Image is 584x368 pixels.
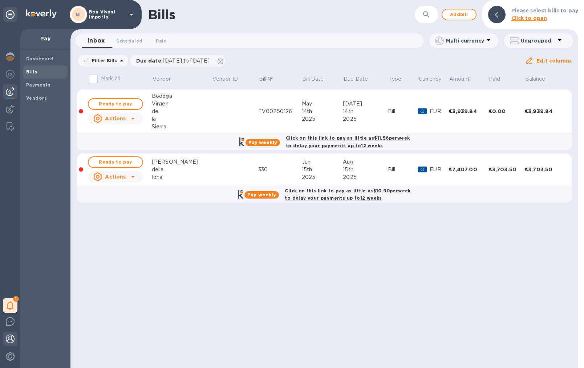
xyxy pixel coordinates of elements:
img: Logo [26,9,57,18]
p: Multi currency [446,37,484,44]
div: May [302,100,343,108]
b: Dashboard [26,56,54,61]
div: Bill [388,108,418,115]
p: Mark all [101,75,120,83]
b: Pay weekly [247,192,276,197]
div: 14th [302,108,343,115]
b: Click on this link to pay as little as $10.90 per week to delay your payments up to 12 weeks [285,188,410,201]
b: Vendors [26,95,47,101]
p: Ungrouped [521,37,555,44]
div: Aug [343,158,388,166]
b: BI [76,12,81,17]
div: 2025 [343,115,388,123]
p: Bill Date [302,75,324,83]
p: Bill № [259,75,274,83]
div: €0.00 [488,108,524,115]
u: Edit columns [536,58,572,64]
span: Paid [489,75,510,83]
span: [DATE] to [DATE] [163,58,210,64]
div: 15th [302,166,343,173]
span: Vendor ID [212,75,247,83]
span: Paid [156,37,167,45]
span: Balance [525,75,555,83]
p: Vendor [153,75,171,83]
div: 2025 [343,173,388,181]
div: 15th [343,166,388,173]
img: Foreign exchange [6,70,15,79]
b: Pay weekly [248,140,277,145]
div: della [152,166,212,173]
p: EUR [430,108,449,115]
p: Balance [525,75,546,83]
span: Bill № [259,75,283,83]
p: Due Date [344,75,368,83]
div: Ioria [152,173,212,181]
span: Ready to pay [94,100,137,108]
div: 14th [343,108,388,115]
div: €7,407.00 [449,166,488,173]
div: FV00250126 [258,108,302,115]
div: Bodega [152,92,212,100]
b: Payments [26,82,50,88]
div: Due date:[DATE] to [DATE] [130,55,226,67]
div: €3,703.50 [524,166,564,173]
span: Due Date [344,75,377,83]
p: Due date : [136,57,214,64]
span: Type [389,75,411,83]
div: €3,703.50 [488,166,524,173]
div: €3,939.84 [449,108,488,115]
button: Addbill [442,9,476,20]
p: Pay [26,35,65,42]
u: Actions [105,174,126,180]
p: Paid [489,75,500,83]
b: Click on this link to pay as little as $11.58 per week to delay your payments up to 12 weeks [286,135,410,148]
button: Ready to pay [88,156,143,168]
b: Click to open [511,15,547,21]
p: Amount [449,75,470,83]
p: Type [389,75,402,83]
span: Vendor [153,75,181,83]
u: Actions [105,116,126,121]
div: la [152,115,212,123]
p: Bon Vivant Imports [89,9,125,20]
div: [PERSON_NAME] [152,158,212,166]
h1: Bills [148,7,175,22]
button: Ready to pay [88,98,143,110]
span: Inbox [88,36,105,46]
div: €3,939.84 [524,108,564,115]
div: Jun [302,158,343,166]
p: EUR [430,166,449,173]
p: Vendor ID [212,75,238,83]
b: Bills [26,69,37,75]
p: Filter Bills [89,57,117,64]
div: [DATE] [343,100,388,108]
div: 2025 [302,173,343,181]
div: Sierra [152,123,212,131]
div: Unpin categories [3,7,17,22]
p: Currency [419,75,441,83]
span: Scheduled [116,37,142,45]
span: Bill Date [302,75,333,83]
span: Amount [449,75,479,83]
b: Please select bills to pay [511,8,578,13]
div: Virgen [152,100,212,108]
div: 2025 [302,115,343,123]
div: 330 [258,166,302,173]
span: Add bill [448,10,470,19]
div: de [152,108,212,115]
span: Ready to pay [94,158,137,167]
span: 1 [13,296,19,302]
div: Bill [388,166,418,173]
